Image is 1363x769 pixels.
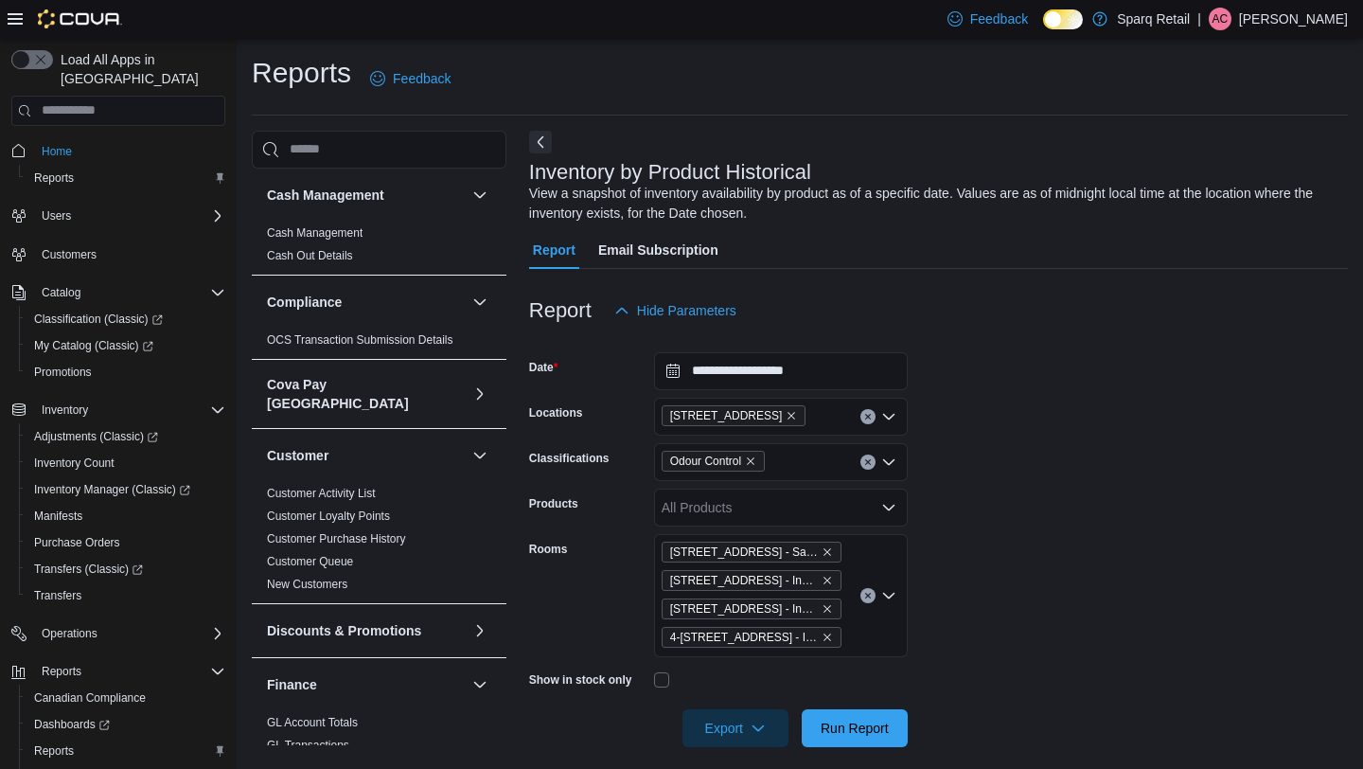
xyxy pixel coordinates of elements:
button: Cova Pay [GEOGRAPHIC_DATA] [469,383,491,405]
label: Rooms [529,542,568,557]
a: Transfers (Classic) [19,556,233,582]
span: Dashboards [27,713,225,736]
button: Open list of options [881,409,896,424]
span: Odour Control [662,451,765,472]
button: Catalog [34,281,88,304]
a: Customer Purchase History [267,532,406,545]
span: Purchase Orders [27,531,225,554]
span: Dark Mode [1043,29,1044,30]
a: Customer Loyalty Points [267,510,390,523]
span: Inventory [34,399,225,421]
button: Customer [469,444,491,467]
h3: Inventory by Product Historical [529,161,811,184]
span: Email Subscription [598,231,718,269]
div: Cash Management [252,222,506,275]
p: Sparq Retail [1117,8,1190,30]
span: Reports [27,740,225,762]
a: Promotions [27,361,99,384]
span: OCS Transaction Submission Details [267,332,453,348]
img: Cova [38,9,122,28]
span: Catalog [42,285,80,300]
p: | [1197,8,1201,30]
a: My Catalog (Classic) [27,334,161,357]
span: Operations [42,626,97,641]
span: Inventory Manager (Classic) [27,478,225,501]
button: Open list of options [881,500,896,515]
a: Dashboards [27,713,117,736]
span: Hide Parameters [637,301,736,320]
span: 340 Charlotte Street [662,405,806,426]
span: 4-[STREET_ADDRESS] - Inventory For Sale [670,628,818,647]
input: Press the down key to open a popover containing a calendar. [654,352,908,390]
button: Open list of options [881,588,896,603]
a: OCS Transaction Submission Details [267,333,453,347]
span: Reports [27,167,225,189]
button: Inventory [4,397,233,423]
button: Compliance [469,291,491,313]
span: Inventory Count [34,456,115,471]
button: Users [4,203,233,229]
span: [STREET_ADDRESS] - Sales Floor [670,543,818,562]
span: Export [694,709,777,747]
a: Home [34,140,80,163]
button: Reports [34,660,89,683]
div: Finance [252,711,506,764]
span: Inventory Manager (Classic) [34,482,190,497]
span: AC [1213,8,1229,30]
button: Reports [4,658,233,685]
span: Inventory Count [27,452,225,474]
button: Discounts & Promotions [469,619,491,642]
button: Home [4,137,233,165]
button: Export [682,709,788,747]
span: Cash Management [267,225,363,241]
span: Canadian Compliance [27,687,225,709]
button: Run Report [802,709,908,747]
button: Hide Parameters [607,292,744,330]
button: Compliance [267,293,465,312]
label: Date [529,360,558,375]
span: Users [34,205,225,227]
span: 2367 County Rd 45 - Sales Floor [662,542,841,563]
h3: Cova Pay [GEOGRAPHIC_DATA] [267,375,465,413]
div: Compliance [252,329,506,359]
div: Customer [252,482,506,603]
span: Promotions [34,365,92,380]
button: Remove 24-809 Chemong Rd. - Inventory For Sale from selection in this group [822,575,833,586]
button: Clear input [860,409,876,424]
a: Cash Out Details [267,249,353,262]
h3: Cash Management [267,186,384,205]
span: Customer Activity List [267,486,376,501]
a: Inventory Manager (Classic) [27,478,198,501]
span: Transfers [34,588,81,603]
a: Classification (Classic) [19,306,233,332]
span: New Customers [267,577,347,592]
span: My Catalog (Classic) [34,338,153,353]
a: My Catalog (Classic) [19,332,233,359]
span: 24-809 Chemong Rd. - Inventory For Sale [662,570,841,591]
button: Manifests [19,503,233,529]
span: Users [42,208,71,224]
button: Finance [267,675,465,694]
span: My Catalog (Classic) [27,334,225,357]
a: New Customers [267,578,347,591]
button: Catalog [4,279,233,306]
span: GL Account Totals [267,715,358,730]
a: Adjustments (Classic) [19,423,233,450]
a: Feedback [363,60,458,98]
span: Customer Loyalty Points [267,509,390,524]
button: Open list of options [881,455,896,470]
button: Clear input [860,455,876,470]
div: View a snapshot of inventory availability by product as of a specific date. Values are as of midn... [529,184,1338,224]
span: Canadian Compliance [34,690,146,706]
button: Canadian Compliance [19,685,233,711]
span: Customer Queue [267,554,353,569]
span: Reports [34,743,74,759]
a: Reports [27,167,81,189]
a: Customer Activity List [267,487,376,500]
button: Remove 2367 County Rd 45 - Sales Floor from selection in this group [822,546,833,558]
button: Reports [19,165,233,191]
label: Show in stock only [529,672,632,688]
span: [STREET_ADDRESS] [670,406,783,425]
h3: Compliance [267,293,342,312]
span: GL Transactions [267,738,349,753]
